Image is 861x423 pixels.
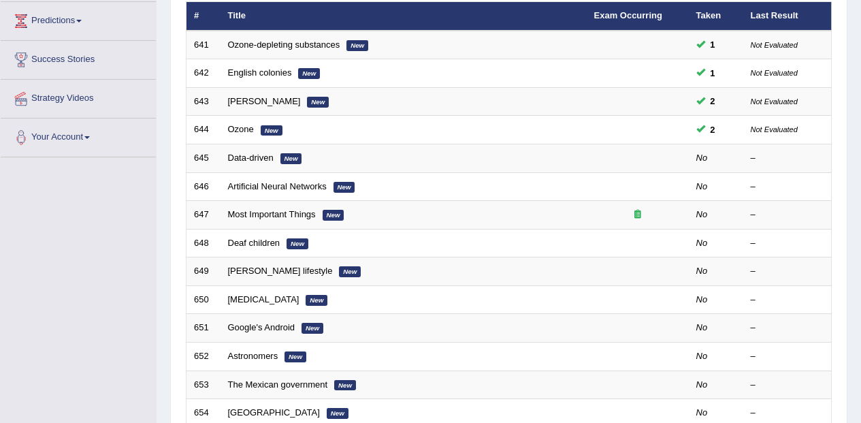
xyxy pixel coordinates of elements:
[346,40,368,51] em: New
[696,209,708,219] em: No
[751,208,824,221] div: –
[1,119,156,153] a: Your Account
[594,10,662,20] a: Exam Occurring
[228,153,274,163] a: Data-driven
[689,2,743,31] th: Taken
[186,59,221,88] td: 642
[696,266,708,276] em: No
[696,351,708,361] em: No
[186,144,221,173] td: 645
[228,124,254,134] a: Ozone
[751,265,824,278] div: –
[186,285,221,314] td: 650
[743,2,832,31] th: Last Result
[186,201,221,230] td: 647
[751,152,824,165] div: –
[1,80,156,114] a: Strategy Videos
[696,153,708,163] em: No
[302,323,323,334] em: New
[186,229,221,257] td: 648
[1,2,156,36] a: Predictions
[228,67,292,78] a: English colonies
[228,294,299,304] a: [MEDICAL_DATA]
[228,96,301,106] a: [PERSON_NAME]
[327,408,348,419] em: New
[186,87,221,116] td: 643
[307,97,329,108] em: New
[323,210,344,221] em: New
[696,181,708,191] em: No
[228,238,280,248] a: Deaf children
[705,123,721,137] span: You can still take this question
[287,238,308,249] em: New
[696,294,708,304] em: No
[705,66,721,80] span: You can still take this question
[334,182,355,193] em: New
[696,407,708,418] em: No
[751,125,798,134] small: Not Evaluated
[334,380,356,391] em: New
[705,94,721,108] span: You can still take this question
[298,68,320,79] em: New
[186,2,221,31] th: #
[186,342,221,371] td: 652
[1,41,156,75] a: Success Stories
[696,379,708,390] em: No
[228,351,278,361] a: Astronomers
[228,379,328,390] a: The Mexican government
[751,41,798,49] small: Not Evaluated
[696,238,708,248] em: No
[751,407,824,420] div: –
[221,2,587,31] th: Title
[228,209,316,219] a: Most Important Things
[280,153,302,164] em: New
[285,351,306,362] em: New
[751,379,824,392] div: –
[186,116,221,144] td: 644
[751,181,824,193] div: –
[228,266,333,276] a: [PERSON_NAME] lifestyle
[594,208,681,221] div: Exam occurring question
[228,322,295,332] a: Google's Android
[186,172,221,201] td: 646
[751,237,824,250] div: –
[306,295,327,306] em: New
[705,37,721,52] span: You can still take this question
[186,371,221,399] td: 653
[228,40,340,50] a: Ozone-depleting substances
[696,322,708,332] em: No
[751,294,824,307] div: –
[228,181,327,191] a: Artificial Neural Networks
[751,97,798,106] small: Not Evaluated
[186,314,221,343] td: 651
[186,31,221,59] td: 641
[751,69,798,77] small: Not Evaluated
[339,266,361,277] em: New
[186,257,221,286] td: 649
[751,350,824,363] div: –
[261,125,282,136] em: New
[751,322,824,334] div: –
[228,407,320,418] a: [GEOGRAPHIC_DATA]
